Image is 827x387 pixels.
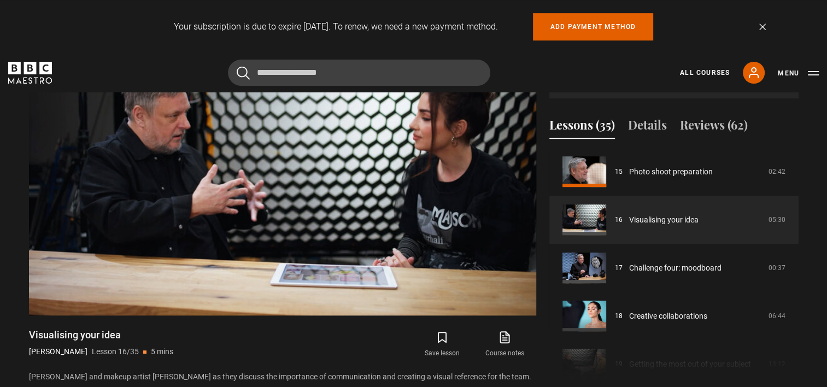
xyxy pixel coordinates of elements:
[174,20,498,33] p: Your subscription is due to expire [DATE]. To renew, we need a new payment method.
[629,262,722,274] a: Challenge four: moodboard
[92,346,139,357] p: Lesson 16/35
[533,13,654,40] a: Add payment method
[778,68,819,79] button: Toggle navigation
[549,116,615,139] button: Lessons (35)
[473,329,536,360] a: Course notes
[628,116,667,139] button: Details
[629,214,699,226] a: Visualising your idea
[228,60,490,86] input: Search
[29,30,536,315] video-js: Video Player
[29,346,87,357] p: [PERSON_NAME]
[151,346,173,357] p: 5 mins
[8,62,52,84] svg: BBC Maestro
[680,116,748,139] button: Reviews (62)
[237,66,250,80] button: Submit the search query
[629,166,713,178] a: Photo shoot preparation
[29,329,173,342] h1: Visualising your idea
[680,68,730,78] a: All Courses
[411,329,473,360] button: Save lesson
[629,310,707,322] a: Creative collaborations
[29,371,536,383] p: [PERSON_NAME] and makeup artist [PERSON_NAME] as they discuss the importance of communication and...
